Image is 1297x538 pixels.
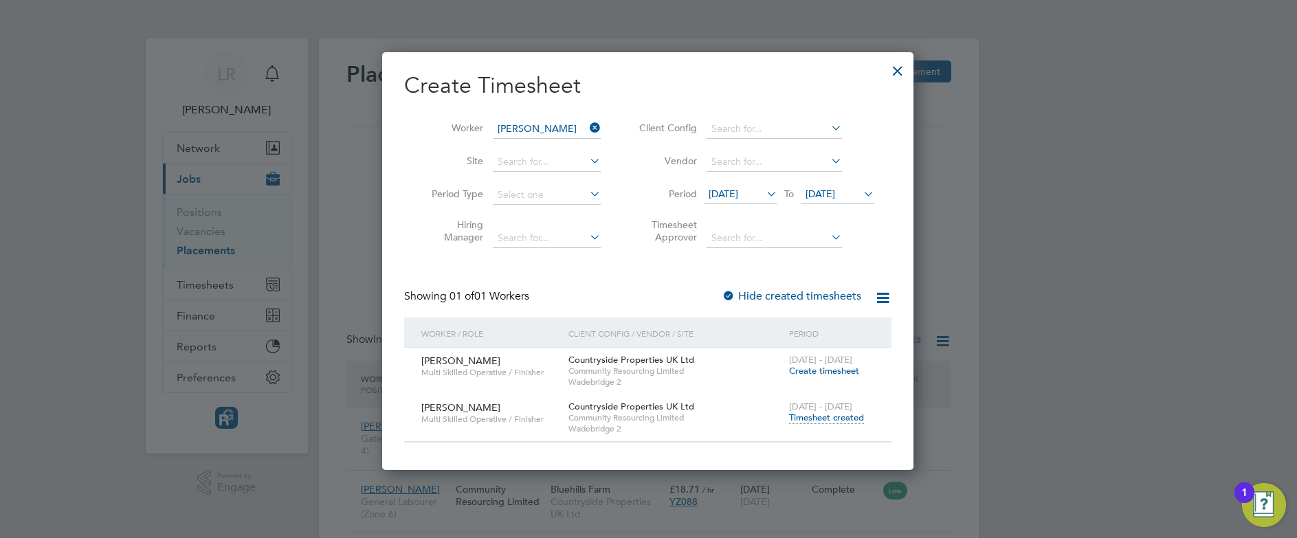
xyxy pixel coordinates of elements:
[493,153,601,172] input: Search for...
[786,317,878,349] div: Period
[780,185,798,203] span: To
[493,186,601,205] input: Select one
[635,122,697,134] label: Client Config
[450,289,474,303] span: 01 of
[568,354,694,366] span: Countryside Properties UK Ltd
[418,317,565,349] div: Worker / Role
[789,412,864,424] span: Timesheet created
[568,412,782,423] span: Community Resourcing Limited
[1242,483,1286,527] button: Open Resource Center, 1 new notification
[707,229,842,248] input: Search for...
[568,366,782,377] span: Community Resourcing Limited
[568,423,782,434] span: Wadebridge 2
[568,401,694,412] span: Countryside Properties UK Ltd
[789,354,852,366] span: [DATE] - [DATE]
[421,122,483,134] label: Worker
[635,155,697,167] label: Vendor
[806,188,835,200] span: [DATE]
[707,120,842,139] input: Search for...
[421,218,483,243] label: Hiring Manager
[404,289,532,304] div: Showing
[635,188,697,200] label: Period
[789,365,859,377] span: Create timesheet
[404,71,891,100] h2: Create Timesheet
[707,153,842,172] input: Search for...
[789,401,852,412] span: [DATE] - [DATE]
[635,218,697,243] label: Timesheet Approver
[421,367,558,378] span: Multi Skilled Operative / Finisher
[421,414,558,425] span: Multi Skilled Operative / Finisher
[722,289,861,303] label: Hide created timesheets
[421,155,483,167] label: Site
[565,317,786,349] div: Client Config / Vendor / Site
[421,188,483,200] label: Period Type
[493,229,601,248] input: Search for...
[493,120,601,139] input: Search for...
[1241,493,1248,511] div: 1
[450,289,529,303] span: 01 Workers
[709,188,738,200] span: [DATE]
[421,355,500,367] span: [PERSON_NAME]
[568,377,782,388] span: Wadebridge 2
[421,401,500,414] span: [PERSON_NAME]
